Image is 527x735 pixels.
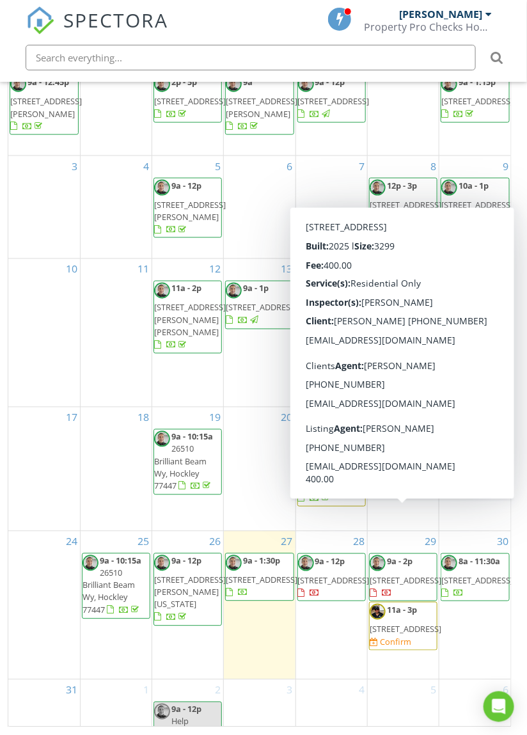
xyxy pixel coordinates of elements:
[367,155,439,259] td: Go to August 8, 2025
[225,553,294,602] a: 9a - 1:30p [STREET_ADDRESS]
[439,259,511,407] td: Go to August 16, 2025
[225,281,294,329] a: 9a - 1p [STREET_ADDRESS]
[154,95,226,107] span: [STREET_ADDRESS]
[370,555,441,598] a: 9a - 2p [STREET_ADDRESS]
[171,555,201,567] span: 9a - 12p
[28,76,69,88] span: 9a - 12:45p
[459,76,496,88] span: 9a - 1:15p
[297,459,366,507] a: 12p - 4:30p [STREET_ADDRESS]
[441,180,513,223] a: 10a - 1p [STREET_ADDRESS]
[298,302,370,313] span: [STREET_ADDRESS]
[224,155,295,259] td: Go to August 6, 2025
[154,555,226,623] a: 9a - 12p [STREET_ADDRESS][PERSON_NAME][US_STATE]
[8,52,80,155] td: Go to July 27, 2025
[370,302,441,313] span: [STREET_ADDRESS]
[8,259,80,407] td: Go to August 10, 2025
[224,531,295,679] td: Go to August 27, 2025
[154,574,226,610] span: [STREET_ADDRESS][PERSON_NAME][US_STATE]
[243,283,269,294] span: 9a - 1p
[400,8,483,20] div: [PERSON_NAME]
[370,636,411,649] a: Confirm
[279,259,295,280] a: Go to August 13, 2025
[494,407,511,428] a: Go to August 23, 2025
[80,531,152,679] td: Go to August 25, 2025
[441,199,513,210] span: [STREET_ADDRESS]
[370,624,441,635] span: [STREET_ADDRESS]
[387,604,417,615] span: 11a - 3p
[154,180,170,196] img: smartselect_20230728_185844_netchex.jpg
[26,6,54,35] img: The Best Home Inspection Software - Spectora
[370,555,386,571] img: smartselect_20230728_185844_netchex.jpg
[226,76,242,92] img: smartselect_20230728_185844_netchex.jpg
[441,283,457,299] img: smartselect_20230728_185844_netchex.jpg
[441,431,513,474] a: 9a - 1p [STREET_ADDRESS]
[171,76,197,88] span: 2p - 5p
[441,450,513,462] span: [STREET_ADDRESS]
[441,95,513,107] span: [STREET_ADDRESS]
[154,302,226,338] span: [STREET_ADDRESS][PERSON_NAME][PERSON_NAME]
[63,259,80,280] a: Go to August 10, 2025
[441,180,457,196] img: smartselect_20230728_185844_netchex.jpg
[80,407,152,532] td: Go to August 18, 2025
[297,553,366,602] a: 9a - 12p [STREET_ADDRESS]
[171,283,201,294] span: 11a - 2p
[154,431,215,492] a: 9a - 10:15a 26510 Brilliant Beam Wy, Hockley 77447
[26,45,476,70] input: Search everything...
[422,259,439,280] a: Go to August 15, 2025
[459,431,484,443] span: 9a - 1p
[370,574,441,586] span: [STREET_ADDRESS]
[295,259,367,407] td: Go to August 14, 2025
[154,555,170,571] img: smartselect_20230728_185844_netchex.jpg
[69,156,80,177] a: Go to August 3, 2025
[370,332,386,348] img: smartselect_20230728_185844_netchex.jpg
[225,74,294,135] a: 9a [STREET_ADDRESS][PERSON_NAME]
[141,680,152,700] a: Go to September 1, 2025
[10,76,26,92] img: smartselect_20230728_185844_netchex.jpg
[295,52,367,155] td: Go to July 31, 2025
[367,52,439,155] td: Go to August 1, 2025
[298,76,314,92] img: smartselect_20230728_185844_netchex.jpg
[279,407,295,428] a: Go to August 20, 2025
[370,180,441,235] a: 12p - 3p [STREET_ADDRESS][PERSON_NAME]
[152,52,224,155] td: Go to July 29, 2025
[226,555,297,598] a: 9a - 1:30p [STREET_ADDRESS]
[441,281,510,329] a: 9a - 12:30p [STREET_ADDRESS]
[369,553,437,602] a: 9a - 2p [STREET_ADDRESS]
[494,532,511,552] a: Go to August 30, 2025
[441,429,510,478] a: 9a - 1p [STREET_ADDRESS]
[370,199,441,223] span: [STREET_ADDRESS][PERSON_NAME]
[439,52,511,155] td: Go to August 2, 2025
[224,52,295,155] td: Go to July 30, 2025
[26,17,168,44] a: SPECTORA
[63,6,168,33] span: SPECTORA
[207,407,223,428] a: Go to August 19, 2025
[370,604,386,620] img: dji_fly_2.jpg
[295,531,367,679] td: Go to August 28, 2025
[441,574,513,586] span: [STREET_ADDRESS]
[297,74,366,123] a: 9a - 12p [STREET_ADDRESS]
[387,555,413,567] span: 9a - 2p
[154,283,170,299] img: smartselect_20230728_185844_netchex.jpg
[83,567,135,616] span: 26510 Brilliant Beam Wy, Hockley 77447
[226,76,297,132] a: 9a [STREET_ADDRESS][PERSON_NAME]
[243,555,280,567] span: 9a - 1:30p
[315,461,357,472] span: 12p - 4:30p
[441,555,457,571] img: smartselect_20230728_185844_netchex.jpg
[154,283,226,351] a: 11a - 2p [STREET_ADDRESS][PERSON_NAME][PERSON_NAME]
[350,259,367,280] a: Go to August 14, 2025
[298,480,370,491] span: [STREET_ADDRESS]
[367,531,439,679] td: Go to August 29, 2025
[441,553,510,602] a: 8a - 11:30a [STREET_ADDRESS]
[298,461,370,503] a: 12p - 4:30p [STREET_ADDRESS]
[10,74,79,135] a: 9a - 12:45p [STREET_ADDRESS][PERSON_NAME]
[370,604,441,635] a: 11a - 3p [STREET_ADDRESS]
[441,76,513,119] a: 9a - 1:15p [STREET_ADDRESS]
[152,155,224,259] td: Go to August 5, 2025
[171,704,201,715] span: 9a - 12p
[439,155,511,259] td: Go to August 9, 2025
[370,332,441,375] a: 2p - 5:30p [STREET_ADDRESS]
[63,407,80,428] a: Go to August 17, 2025
[315,431,345,455] span: 10:30a - 12:30p
[80,155,152,259] td: Go to August 4, 2025
[370,180,386,196] img: smartselect_20230728_185844_netchex.jpg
